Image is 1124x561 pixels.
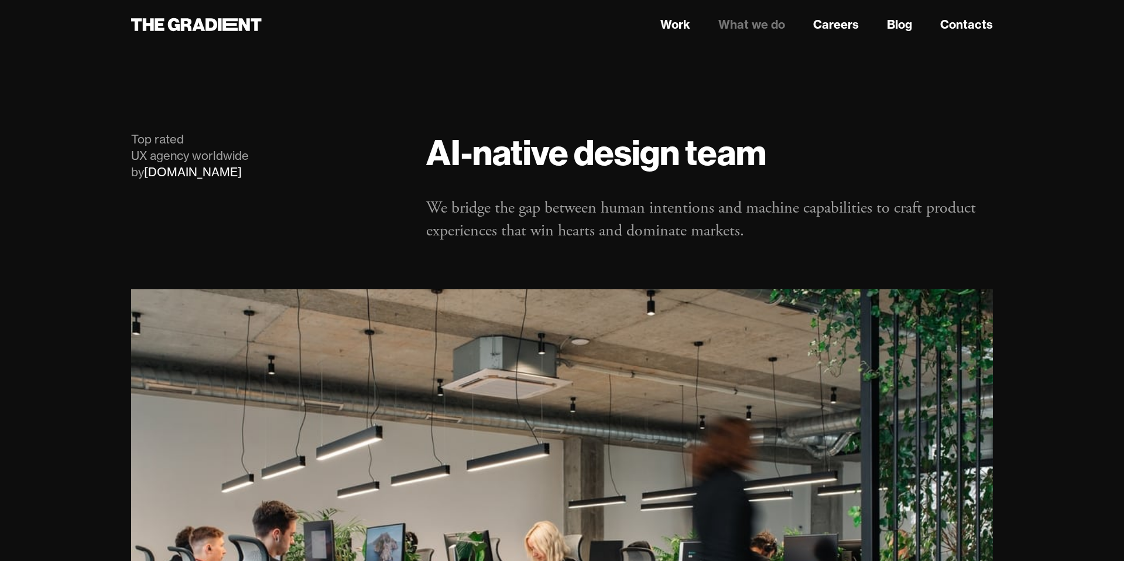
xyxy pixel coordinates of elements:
[131,131,403,180] div: Top rated UX agency worldwide by
[940,16,993,33] a: Contacts
[426,131,993,173] h1: AI-native design team
[813,16,859,33] a: Careers
[660,16,690,33] a: Work
[426,197,993,242] p: We bridge the gap between human intentions and machine capabilities to craft product experiences ...
[718,16,785,33] a: What we do
[887,16,912,33] a: Blog
[144,165,242,179] a: [DOMAIN_NAME]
